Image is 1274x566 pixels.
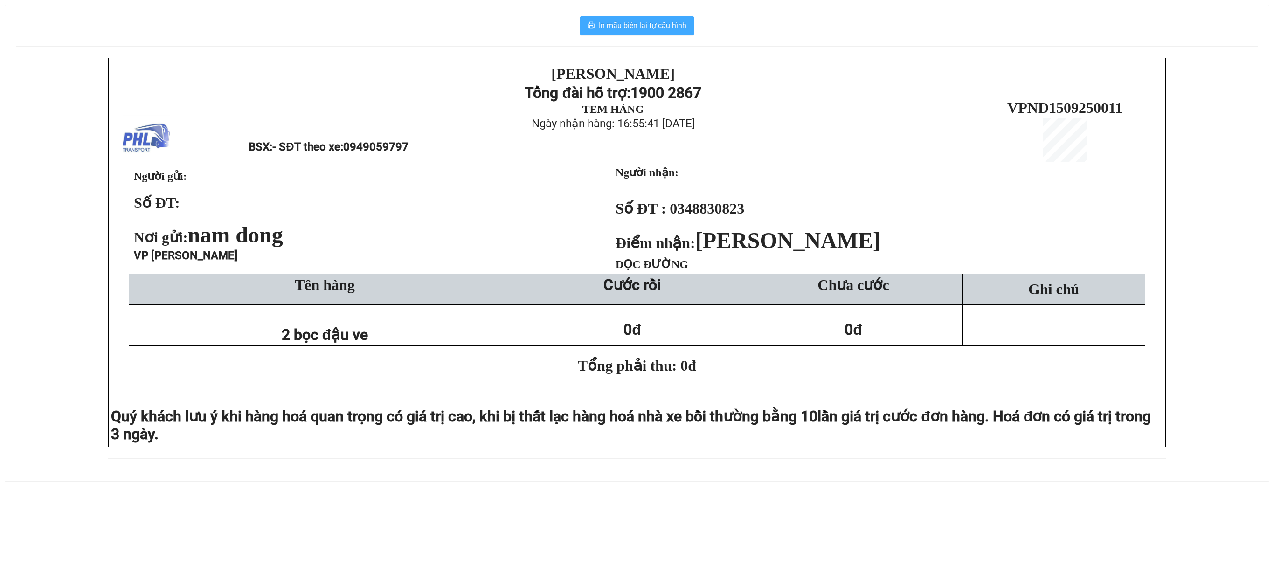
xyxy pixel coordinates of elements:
span: In mẫu biên lai tự cấu hình [599,20,686,31]
span: 0949059797 [343,140,409,153]
span: Quý khách lưu ý khi hàng hoá quan trọng có giá trị cao, khi bị thất lạc hàng hoá nhà xe bồi thườn... [111,407,817,425]
span: BSX: [249,140,408,153]
span: Ghi chú [1028,281,1079,297]
span: Chưa cước [817,276,889,293]
span: Tổng phải thu: 0đ [578,357,696,374]
span: 0đ [845,321,862,338]
span: [PERSON_NAME] [695,228,880,253]
span: VPND1509250011 [1007,99,1122,116]
strong: Điểm nhận: [616,235,880,251]
span: VP [PERSON_NAME] [134,249,238,262]
strong: 1900 2867 [630,84,701,102]
span: Tên hàng [295,276,355,293]
span: 0đ [623,321,641,338]
img: logo [123,115,170,162]
strong: Cước rồi [603,276,661,294]
strong: Người nhận: [616,166,679,179]
span: Người gửi: [134,170,187,182]
strong: TEM HÀNG [582,103,644,115]
span: lần giá trị cước đơn hàng. Hoá đơn có giá trị trong 3 ngày. [111,407,1151,443]
strong: Số ĐT: [134,194,180,211]
span: DỌC ĐƯỜNG [616,258,688,270]
span: Nơi gửi: [134,229,287,246]
strong: Số ĐT : [616,200,666,217]
strong: Tổng đài hỗ trợ: [525,84,630,102]
span: - SĐT theo xe: [272,140,408,153]
span: Ngày nhận hàng: 16:55:41 [DATE] [532,117,695,130]
span: 2 bọc đậu ve [282,326,368,344]
span: 0348830823 [670,200,744,217]
span: nam dong [188,222,283,247]
strong: [PERSON_NAME] [551,65,675,82]
span: printer [588,21,595,30]
button: printerIn mẫu biên lai tự cấu hình [580,16,694,35]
